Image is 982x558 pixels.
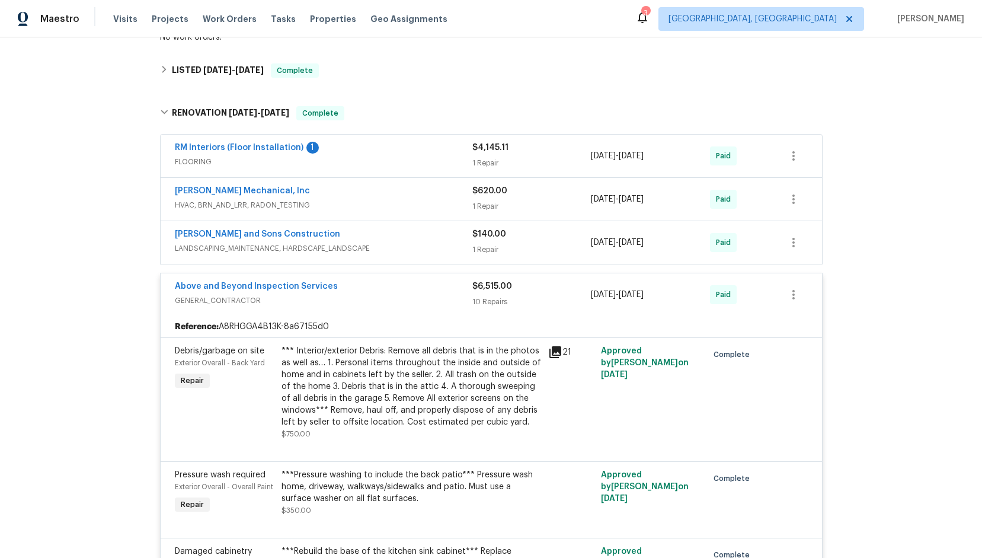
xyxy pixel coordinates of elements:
a: [PERSON_NAME] and Sons Construction [175,230,340,238]
span: $6,515.00 [472,282,512,291]
span: Visits [113,13,137,25]
span: $140.00 [472,230,506,238]
span: Complete [298,107,343,119]
span: $4,145.11 [472,144,508,152]
span: [DATE] [235,66,264,74]
span: $620.00 [472,187,507,195]
span: Damaged cabinetry [175,547,252,556]
span: Paid [716,150,735,162]
b: Reference: [175,321,219,333]
span: Paid [716,193,735,205]
span: [DATE] [619,238,644,247]
span: [GEOGRAPHIC_DATA], [GEOGRAPHIC_DATA] [668,13,837,25]
div: 1 Repair [472,200,591,212]
div: 1 Repair [472,157,591,169]
span: [PERSON_NAME] [893,13,964,25]
span: - [591,289,644,301]
span: Paid [716,289,735,301]
span: - [591,150,644,162]
div: 21 [548,345,594,359]
span: HVAC, BRN_AND_LRR, RADON_TESTING [175,199,472,211]
span: FLOORING [175,156,472,168]
div: 10 Repairs [472,296,591,308]
h6: RENOVATION [172,106,289,120]
span: - [229,109,289,117]
span: Complete [714,349,754,361]
span: [DATE] [591,195,616,203]
span: [DATE] [261,109,289,117]
span: Complete [714,473,754,484]
div: A8RHGGA4B13K-8a67155d0 [161,316,822,337]
span: [DATE] [591,152,616,160]
div: No work orders. [160,31,823,43]
span: [DATE] [591,291,616,299]
h6: LISTED [172,63,264,78]
span: Projects [152,13,188,25]
span: Pressure wash required [175,471,266,479]
span: [DATE] [203,66,232,74]
span: Complete [272,65,318,76]
div: ***Pressure washing to include the back patio*** Pressure wash home, driveway, walkways/sidewalks... [282,469,541,505]
span: GENERAL_CONTRACTOR [175,295,472,307]
span: Repair [176,375,209,387]
span: Exterior Overall - Overall Paint [175,483,273,490]
span: Work Orders [203,13,257,25]
span: [DATE] [601,371,628,379]
span: [DATE] [591,238,616,247]
div: RENOVATION [DATE]-[DATE]Complete [156,94,826,132]
span: Maestro [40,13,79,25]
span: [DATE] [601,495,628,503]
a: RM Interiors (Floor Installation) [175,144,303,152]
span: - [203,66,264,74]
span: Tasks [271,15,296,23]
span: Debris/garbage on site [175,347,264,355]
span: Properties [310,13,356,25]
span: [DATE] [619,195,644,203]
span: [DATE] [619,291,644,299]
span: $350.00 [282,507,311,514]
span: $750.00 [282,431,311,438]
div: LISTED [DATE]-[DATE]Complete [156,56,826,85]
div: 1 [306,142,319,154]
a: [PERSON_NAME] Mechanical, Inc [175,187,310,195]
a: Above and Beyond Inspection Services [175,282,338,291]
span: Exterior Overall - Back Yard [175,359,265,366]
span: - [591,237,644,248]
span: [DATE] [619,152,644,160]
span: LANDSCAPING_MAINTENANCE, HARDSCAPE_LANDSCAPE [175,243,472,254]
div: *** Interior/exterior Debris: Remove all debris that is in the photos as well as… 1. Personal ite... [282,345,541,428]
span: Repair [176,499,209,511]
span: - [591,193,644,205]
span: Geo Assignments [370,13,447,25]
span: Approved by [PERSON_NAME] on [601,347,689,379]
div: 1 Repair [472,244,591,256]
span: Approved by [PERSON_NAME] on [601,471,689,503]
span: [DATE] [229,109,257,117]
div: 3 [641,7,650,19]
span: Paid [716,237,735,248]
